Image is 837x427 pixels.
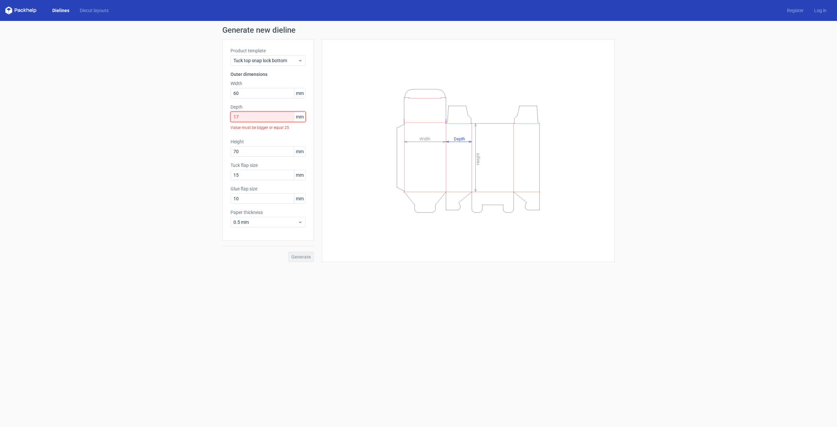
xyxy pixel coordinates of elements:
label: Depth [231,104,306,110]
span: mm [294,112,305,122]
tspan: Height [475,153,480,165]
span: mm [294,88,305,98]
a: Log in [809,7,832,14]
tspan: Width [419,136,430,141]
a: Dielines [47,7,75,14]
label: Width [231,80,306,87]
a: Register [782,7,809,14]
h3: Outer dimensions [231,71,306,78]
span: mm [294,170,305,180]
label: Tuck flap size [231,162,306,169]
tspan: Depth [454,136,465,141]
h1: Generate new dieline [222,26,615,34]
div: Value must be bigger or equal 25 [231,122,306,133]
label: Glue flap size [231,186,306,192]
label: Paper thickness [231,209,306,216]
a: Diecut layouts [75,7,114,14]
span: mm [294,194,305,204]
label: Product template [231,47,306,54]
span: Tuck top snap lock bottom [233,57,298,64]
span: 0.5 mm [233,219,298,225]
label: Height [231,138,306,145]
span: mm [294,147,305,156]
